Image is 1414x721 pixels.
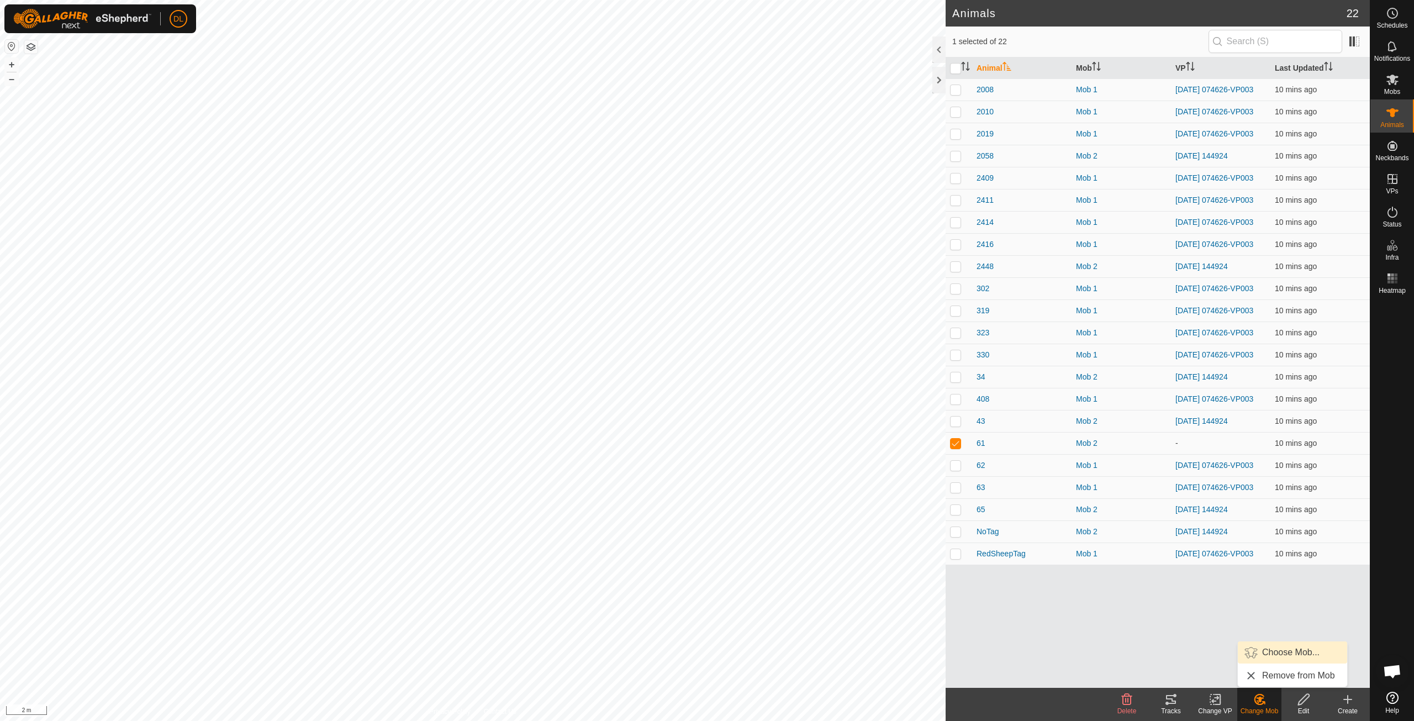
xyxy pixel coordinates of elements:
span: 408 [977,393,989,405]
span: Delete [1117,707,1137,715]
span: RedSheepTag [977,548,1026,560]
div: Tracks [1149,706,1193,716]
a: Contact Us [484,707,516,717]
span: 29 Sept 2025, 4:31 pm [1275,372,1317,381]
span: 29 Sept 2025, 4:31 pm [1275,549,1317,558]
a: [DATE] 144924 [1175,262,1228,271]
a: [DATE] 144924 [1175,372,1228,381]
a: [DATE] 074626-VP003 [1175,196,1253,204]
div: Edit [1281,706,1326,716]
a: [DATE] 144924 [1175,505,1228,514]
div: Mob 1 [1076,217,1167,228]
div: Mob 1 [1076,305,1167,317]
a: [DATE] 074626-VP003 [1175,129,1253,138]
button: Reset Map [5,40,18,53]
a: [DATE] 074626-VP003 [1175,350,1253,359]
span: 29 Sept 2025, 4:31 pm [1275,328,1317,337]
a: [DATE] 074626-VP003 [1175,240,1253,249]
span: Animals [1380,122,1404,128]
div: Mob 2 [1076,150,1167,162]
div: Mob 2 [1076,526,1167,538]
span: Choose Mob... [1262,646,1320,659]
span: 29 Sept 2025, 4:31 pm [1275,196,1317,204]
div: Mob 1 [1076,239,1167,250]
span: 62 [977,460,985,471]
div: Open chat [1376,655,1409,688]
a: [DATE] 074626-VP003 [1175,284,1253,293]
span: Schedules [1376,22,1407,29]
span: 29 Sept 2025, 4:31 pm [1275,107,1317,116]
span: NoTag [977,526,999,538]
span: 323 [977,327,989,339]
span: 2058 [977,150,994,162]
div: Mob 1 [1076,393,1167,405]
span: 330 [977,349,989,361]
div: Change Mob [1237,706,1281,716]
span: Infra [1385,254,1399,261]
a: [DATE] 074626-VP003 [1175,483,1253,492]
span: 2448 [977,261,994,272]
li: Remove from Mob [1238,665,1347,687]
span: 29 Sept 2025, 4:31 pm [1275,262,1317,271]
span: Notifications [1374,55,1410,62]
a: [DATE] 074626-VP003 [1175,461,1253,470]
span: 29 Sept 2025, 4:31 pm [1275,218,1317,227]
input: Search (S) [1209,30,1342,53]
span: 2010 [977,106,994,118]
div: Mob 1 [1076,84,1167,96]
span: 29 Sept 2025, 4:31 pm [1275,350,1317,359]
div: Mob 2 [1076,438,1167,449]
a: [DATE] 144924 [1175,151,1228,160]
li: Choose Mob... [1238,641,1347,664]
p-sorticon: Activate to sort [961,64,970,72]
span: 61 [977,438,985,449]
p-sorticon: Activate to sort [1092,64,1101,72]
span: 29 Sept 2025, 4:31 pm [1275,173,1317,182]
div: Mob 1 [1076,128,1167,140]
span: 302 [977,283,989,294]
a: [DATE] 074626-VP003 [1175,173,1253,182]
div: Mob 2 [1076,371,1167,383]
div: Mob 1 [1076,172,1167,184]
div: Mob 1 [1076,283,1167,294]
span: 29 Sept 2025, 4:31 pm [1275,505,1317,514]
span: 29 Sept 2025, 4:31 pm [1275,85,1317,94]
a: [DATE] 144924 [1175,527,1228,536]
a: Privacy Policy [429,707,471,717]
a: [DATE] 074626-VP003 [1175,85,1253,94]
div: Mob 1 [1076,194,1167,206]
span: 2414 [977,217,994,228]
div: Mob 2 [1076,261,1167,272]
h2: Animals [952,7,1347,20]
button: + [5,58,18,71]
a: [DATE] 074626-VP003 [1175,306,1253,315]
button: Map Layers [24,40,38,54]
th: VP [1171,57,1270,79]
span: 34 [977,371,985,383]
span: Remove from Mob [1262,669,1335,682]
span: 43 [977,415,985,427]
a: [DATE] 074626-VP003 [1175,218,1253,227]
span: 63 [977,482,985,493]
a: [DATE] 074626-VP003 [1175,107,1253,116]
a: Help [1370,687,1414,718]
div: Mob 2 [1076,415,1167,427]
div: Mob 2 [1076,504,1167,515]
th: Mob [1072,57,1171,79]
a: [DATE] 144924 [1175,417,1228,425]
span: 2019 [977,128,994,140]
span: 29 Sept 2025, 4:31 pm [1275,240,1317,249]
p-sorticon: Activate to sort [1324,64,1333,72]
a: [DATE] 074626-VP003 [1175,328,1253,337]
button: – [5,72,18,86]
span: VPs [1386,188,1398,194]
span: Heatmap [1379,287,1406,294]
span: 29 Sept 2025, 4:31 pm [1275,129,1317,138]
th: Animal [972,57,1072,79]
span: 29 Sept 2025, 4:31 pm [1275,417,1317,425]
span: 29 Sept 2025, 4:31 pm [1275,461,1317,470]
span: 1 selected of 22 [952,36,1209,48]
span: Neckbands [1375,155,1408,161]
span: 22 [1347,5,1359,22]
span: 29 Sept 2025, 4:31 pm [1275,284,1317,293]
